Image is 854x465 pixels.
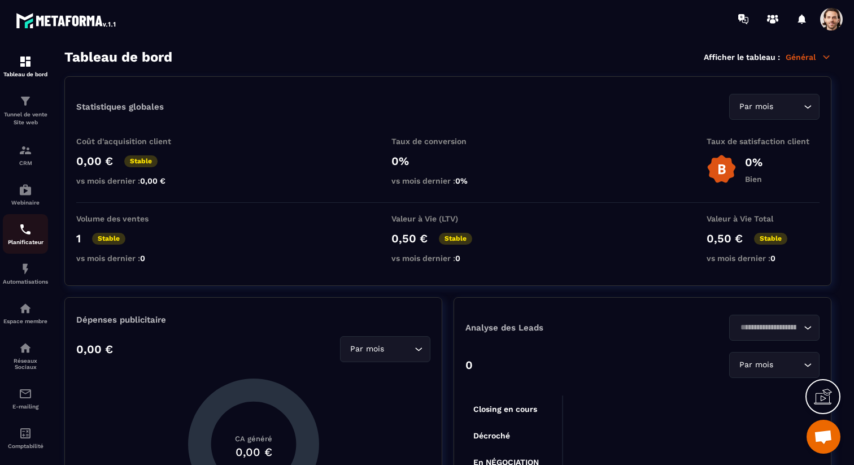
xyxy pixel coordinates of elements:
tspan: Closing en cours [473,405,537,414]
div: Search for option [340,336,430,362]
a: emailemailE-mailing [3,379,48,418]
p: Comptabilité [3,443,48,449]
img: automations [19,183,32,197]
p: 0,50 € [707,232,743,245]
p: 0,00 € [76,342,113,356]
img: b-badge-o.b3b20ee6.svg [707,154,737,184]
p: E-mailing [3,403,48,410]
p: Taux de satisfaction client [707,137,820,146]
span: 0% [455,176,468,185]
p: 0,50 € [391,232,428,245]
p: Volume des ventes [76,214,189,223]
tspan: Décroché [473,431,510,440]
div: Search for option [729,315,820,341]
img: automations [19,302,32,315]
img: automations [19,262,32,276]
p: vs mois dernier : [76,176,189,185]
span: Par mois [347,343,386,355]
input: Search for option [775,101,801,113]
p: CRM [3,160,48,166]
a: schedulerschedulerPlanificateur [3,214,48,254]
a: social-networksocial-networkRéseaux Sociaux [3,333,48,379]
a: formationformationTableau de bord [3,46,48,86]
h3: Tableau de bord [64,49,172,65]
p: Coût d'acquisition client [76,137,189,146]
p: Stable [124,155,158,167]
img: formation [19,94,32,108]
p: Dépenses publicitaire [76,315,430,325]
p: Planificateur [3,239,48,245]
p: Stable [92,233,125,245]
p: Automatisations [3,279,48,285]
img: formation [19,144,32,157]
p: 0,00 € [76,154,113,168]
img: logo [16,10,117,31]
p: Espace membre [3,318,48,324]
p: Valeur à Vie Total [707,214,820,223]
p: Stable [439,233,472,245]
p: 1 [76,232,81,245]
input: Search for option [775,359,801,371]
p: vs mois dernier : [76,254,189,263]
p: vs mois dernier : [391,254,504,263]
span: Par mois [737,101,775,113]
p: 0% [745,155,762,169]
span: 0,00 € [140,176,165,185]
p: Tableau de bord [3,71,48,77]
p: 0% [391,154,504,168]
p: Général [786,52,831,62]
p: Stable [754,233,787,245]
p: vs mois dernier : [707,254,820,263]
a: automationsautomationsAutomatisations [3,254,48,293]
span: 0 [140,254,145,263]
img: email [19,387,32,401]
span: 0 [455,254,460,263]
p: 0 [465,358,473,372]
a: accountantaccountantComptabilité [3,418,48,458]
input: Search for option [737,321,801,334]
img: formation [19,55,32,68]
p: Analyse des Leads [465,323,643,333]
p: Valeur à Vie (LTV) [391,214,504,223]
a: automationsautomationsEspace membre [3,293,48,333]
p: Taux de conversion [391,137,504,146]
p: Tunnel de vente Site web [3,111,48,127]
div: Search for option [729,94,820,120]
div: Ouvrir le chat [807,420,840,454]
img: scheduler [19,223,32,236]
div: Search for option [729,352,820,378]
p: vs mois dernier : [391,176,504,185]
a: automationsautomationsWebinaire [3,175,48,214]
a: formationformationCRM [3,135,48,175]
p: Afficher le tableau : [704,53,780,62]
p: Bien [745,175,762,184]
p: Webinaire [3,199,48,206]
span: Par mois [737,359,775,371]
input: Search for option [386,343,412,355]
a: formationformationTunnel de vente Site web [3,86,48,135]
p: Statistiques globales [76,102,164,112]
p: Réseaux Sociaux [3,358,48,370]
span: 0 [770,254,775,263]
img: accountant [19,427,32,440]
img: social-network [19,341,32,355]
